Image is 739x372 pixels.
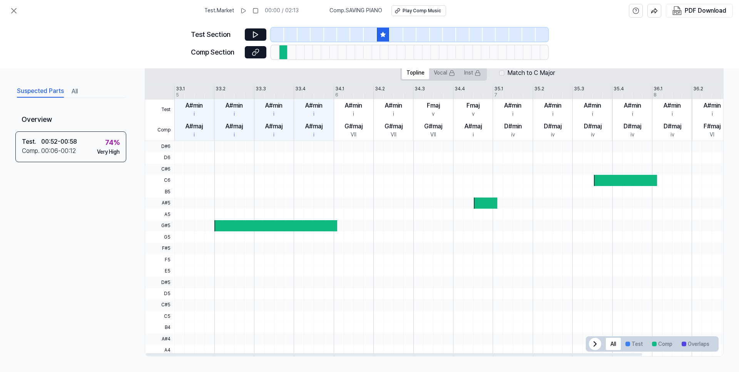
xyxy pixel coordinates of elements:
div: A#min [385,101,402,110]
div: 00:06 - 00:12 [41,146,76,156]
div: 36.1 [654,86,662,92]
div: v [472,110,475,118]
div: Fmaj [427,101,440,110]
div: 35.1 [494,86,503,92]
span: D#5 [145,277,174,288]
div: 34.2 [375,86,385,92]
div: 00:52 - 00:58 [41,137,77,146]
div: 35.2 [534,86,544,92]
div: A#min [265,101,283,110]
div: Overview [15,109,126,131]
div: Comp . [22,146,41,156]
div: D#maj [584,122,602,131]
span: C#6 [145,164,174,175]
span: Test . Market [204,7,234,15]
div: G#maj [385,122,403,131]
div: PDF Download [685,6,726,16]
div: i [552,110,553,118]
div: 5 [176,92,179,98]
div: iv [670,131,674,139]
div: A#min [504,101,522,110]
span: A#4 [145,334,174,345]
div: Test . [22,137,41,146]
div: A#min [624,101,641,110]
div: G#maj [344,122,363,131]
div: i [632,110,633,118]
div: D#maj [544,122,562,131]
div: VI [710,131,714,139]
span: A5 [145,209,174,220]
span: C#5 [145,299,174,311]
button: Topline [402,67,429,79]
div: i [273,110,274,118]
span: A4 [145,345,174,356]
div: A#maj [305,122,323,131]
div: i [393,110,394,118]
div: 34.1 [335,86,344,92]
img: PDF Download [672,6,682,15]
div: D#maj [664,122,681,131]
div: 33.3 [256,86,266,92]
span: C5 [145,311,174,322]
div: A#min [186,101,203,110]
div: i [313,131,314,139]
span: A#5 [145,198,174,209]
div: i [592,110,593,118]
button: Inst [460,67,485,79]
div: A#maj [465,122,482,131]
span: Comp [145,120,174,141]
div: VII [391,131,396,139]
div: i [672,110,673,118]
div: iv [591,131,595,139]
div: 33.1 [176,86,185,92]
div: i [194,110,195,118]
button: Comp [647,338,677,350]
span: Test [145,100,174,120]
svg: help [632,7,639,15]
span: D5 [145,288,174,299]
div: 36.2 [693,86,703,92]
div: Fmaj [466,101,480,110]
div: i [353,110,354,118]
div: iv [551,131,555,139]
div: 34.4 [455,86,465,92]
div: Very High [97,148,120,156]
button: Vocal [429,67,460,79]
div: 34.3 [415,86,425,92]
span: Comp . SAVING PIANO [329,7,382,15]
div: A#min [345,101,362,110]
span: F#5 [145,243,174,254]
button: Test [621,338,647,350]
div: 35.3 [574,86,584,92]
div: iv [630,131,634,139]
div: 33.2 [216,86,226,92]
span: D6 [145,152,174,163]
div: A#maj [265,122,283,131]
div: i [234,110,235,118]
button: help [629,4,643,18]
button: PDF Download [671,4,728,17]
button: Overlaps [677,338,714,350]
div: Play Comp Music [403,8,441,14]
div: Test Section [191,29,240,40]
div: v [432,110,435,118]
span: G#5 [145,220,174,231]
span: B5 [145,186,174,197]
div: i [234,131,235,139]
div: i [273,131,274,139]
label: Match to C Major [507,68,555,78]
div: D#maj [624,122,641,131]
div: A#min [544,101,562,110]
div: i [194,131,195,139]
div: G#maj [424,122,442,131]
button: Suspected Parts [17,85,64,98]
div: A#maj [186,122,203,131]
button: All [72,85,78,98]
div: 33.4 [295,86,306,92]
div: 8 [654,92,657,98]
a: Play Comp Music [391,5,446,16]
div: i [313,110,314,118]
span: B4 [145,322,174,333]
div: 74 % [105,137,120,148]
div: 35.4 [614,86,624,92]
